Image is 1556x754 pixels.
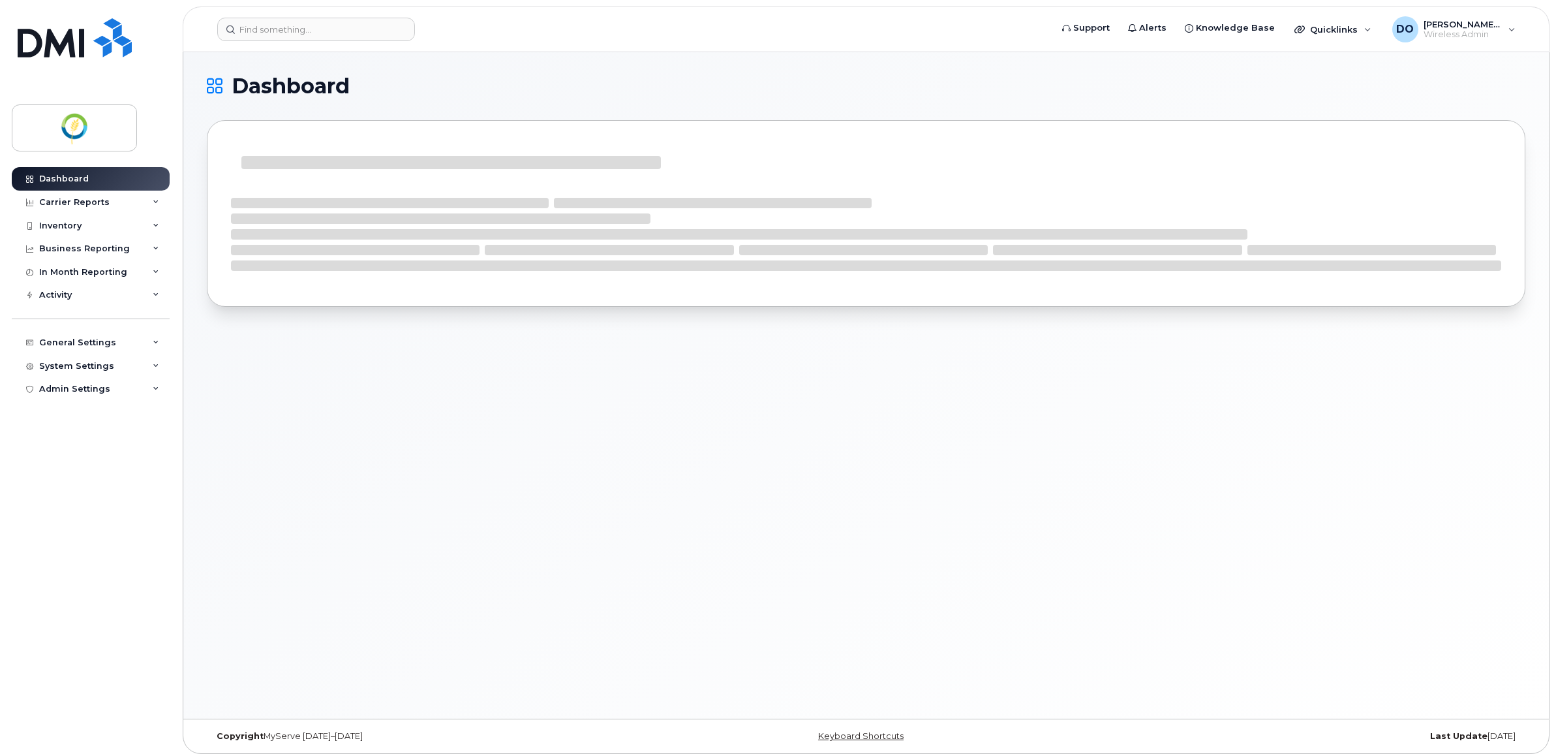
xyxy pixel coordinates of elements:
a: Keyboard Shortcuts [818,731,904,741]
strong: Last Update [1430,731,1487,741]
strong: Copyright [217,731,264,741]
span: Dashboard [232,76,350,96]
div: [DATE] [1086,731,1525,742]
div: MyServe [DATE]–[DATE] [207,731,647,742]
